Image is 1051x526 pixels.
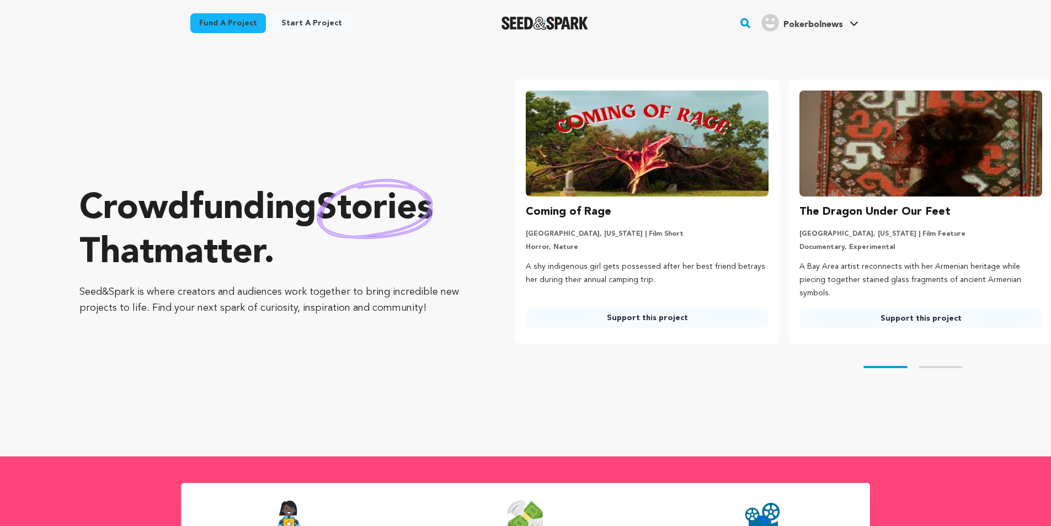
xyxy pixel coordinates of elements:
p: Crowdfunding that . [79,187,471,275]
img: hand sketched image [317,179,433,239]
span: matter [154,236,264,271]
a: Support this project [799,309,1042,328]
img: The Dragon Under Our Feet image [799,91,1042,196]
p: Documentary, Experimental [799,243,1042,252]
a: Support this project [526,308,769,328]
span: Pokerbolnews [783,20,843,29]
p: A shy indigenous girl gets possessed after her best friend betrays her during their annual campin... [526,261,769,287]
a: Pokerbolnews's Profile [759,12,861,31]
h3: Coming of Rage [526,203,611,221]
h3: The Dragon Under Our Feet [799,203,951,221]
a: Seed&Spark Homepage [502,17,588,30]
p: Horror, Nature [526,243,769,252]
a: Fund a project [190,13,266,33]
p: [GEOGRAPHIC_DATA], [US_STATE] | Film Short [526,230,769,238]
img: user.png [761,14,779,31]
img: Coming of Rage image [526,91,769,196]
span: Pokerbolnews's Profile [759,12,861,35]
p: A Bay Area artist reconnects with her Armenian heritage while piecing together stained glass frag... [799,261,1042,300]
img: Seed&Spark Logo Dark Mode [502,17,588,30]
p: [GEOGRAPHIC_DATA], [US_STATE] | Film Feature [799,230,1042,238]
p: Seed&Spark is where creators and audiences work together to bring incredible new projects to life... [79,284,471,316]
a: Start a project [273,13,351,33]
div: Pokerbolnews's Profile [761,14,843,31]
